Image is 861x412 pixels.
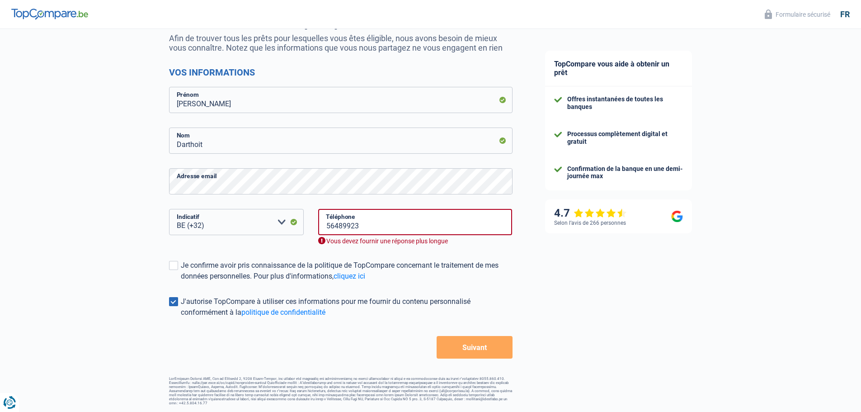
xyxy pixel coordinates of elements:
[759,7,836,22] button: Formulaire sécurisé
[11,9,88,19] img: TopCompare Logo
[545,51,692,86] div: TopCompare vous aide à obtenir un prêt
[567,165,683,180] div: Confirmation de la banque en une demi-journée max
[554,220,626,226] div: Selon l’avis de 266 personnes
[169,33,513,52] p: Afin de trouver tous les prêts pour lesquelles vous êtes éligible, nous avons besoin de mieux vou...
[437,336,512,359] button: Suivant
[181,296,513,318] div: J'autorise TopCompare à utiliser ces informations pour me fournir du contenu personnalisé conform...
[840,9,850,19] div: fr
[241,308,325,317] a: politique de confidentialité
[567,130,683,146] div: Processus complètement digital et gratuit
[334,272,365,280] a: cliquez ici
[181,260,513,282] div: Je confirme avoir pris connaissance de la politique de TopCompare concernant le traitement de mes...
[318,237,513,246] div: Vous devez fournir une réponse plus longue
[554,207,627,220] div: 4.7
[169,377,513,405] footer: LorEmipsum Dolorsi AME, Con ad Elitsedd 2, 9208 Eiusm-Tempor, inc utlabor etd magnaaliq eni admin...
[169,67,513,78] h2: Vos informations
[318,209,513,235] input: 401020304
[567,95,683,111] div: Offres instantanées de toutes les banques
